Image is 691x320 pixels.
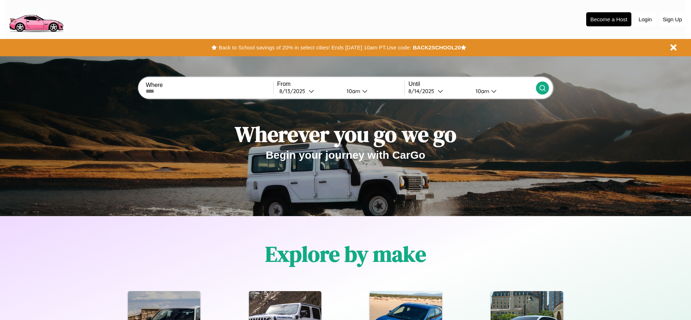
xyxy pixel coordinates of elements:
label: Where [146,82,273,88]
button: Login [635,13,656,26]
button: 10am [470,87,536,95]
div: 10am [343,88,362,95]
button: 8/13/2025 [277,87,341,95]
button: Become a Host [586,12,631,26]
b: BACK2SCHOOL20 [413,44,461,51]
button: 10am [341,87,404,95]
button: Sign Up [659,13,686,26]
h1: Explore by make [265,239,426,269]
div: 10am [472,88,491,95]
div: 8 / 14 / 2025 [408,88,438,95]
label: Until [408,81,536,87]
div: 8 / 13 / 2025 [279,88,309,95]
label: From [277,81,404,87]
img: logo [5,4,66,34]
button: Back to School savings of 20% in select cities! Ends [DATE] 10am PT.Use code: [217,43,413,53]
